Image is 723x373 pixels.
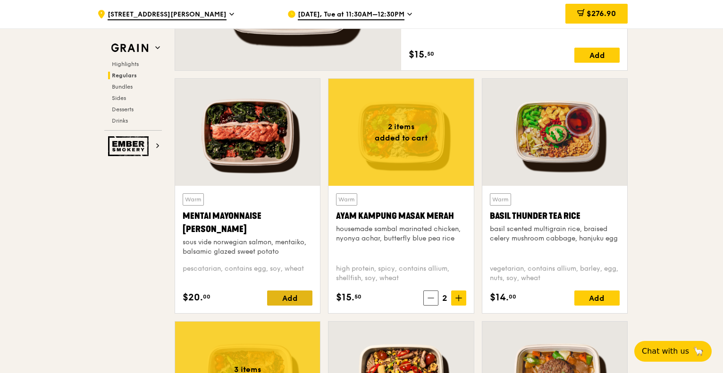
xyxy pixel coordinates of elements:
div: basil scented multigrain rice, braised celery mushroom cabbage, hanjuku egg [490,224,620,243]
div: Add [574,290,620,306]
span: $15. [409,48,427,62]
img: Grain web logo [108,40,151,57]
span: $14. [490,290,509,305]
div: Warm [183,193,204,206]
span: 50 [427,50,434,58]
span: 00 [509,293,516,300]
span: Regulars [112,72,137,79]
button: Chat with us🦙 [634,341,712,362]
span: $20. [183,290,203,305]
div: vegetarian, contains allium, barley, egg, nuts, soy, wheat [490,264,620,283]
span: $276.90 [587,9,616,18]
span: [STREET_ADDRESS][PERSON_NAME] [108,10,227,20]
img: Ember Smokery web logo [108,136,151,156]
span: Desserts [112,106,134,113]
div: Warm [336,193,357,206]
div: sous vide norwegian salmon, mentaiko, balsamic glazed sweet potato [183,238,312,257]
span: $15. [336,290,354,305]
div: housemade sambal marinated chicken, nyonya achar, butterfly blue pea rice [336,224,466,243]
div: high protein, spicy, contains allium, shellfish, soy, wheat [336,264,466,283]
span: Bundles [112,83,133,90]
span: Sides [112,95,126,101]
span: 00 [203,293,210,300]
span: Chat with us [642,346,689,357]
span: [DATE], Tue at 11:30AM–12:30PM [298,10,404,20]
div: Warm [490,193,511,206]
div: Ayam Kampung Masak Merah [336,209,466,223]
div: Add [267,290,312,306]
span: 🦙 [693,346,704,357]
div: Mentai Mayonnaise [PERSON_NAME] [183,209,312,236]
span: Drinks [112,117,128,124]
div: pescatarian, contains egg, soy, wheat [183,264,312,283]
div: Add [574,48,620,63]
span: Highlights [112,61,139,67]
span: 2 [438,291,451,305]
div: Basil Thunder Tea Rice [490,209,620,223]
span: 50 [354,293,361,300]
